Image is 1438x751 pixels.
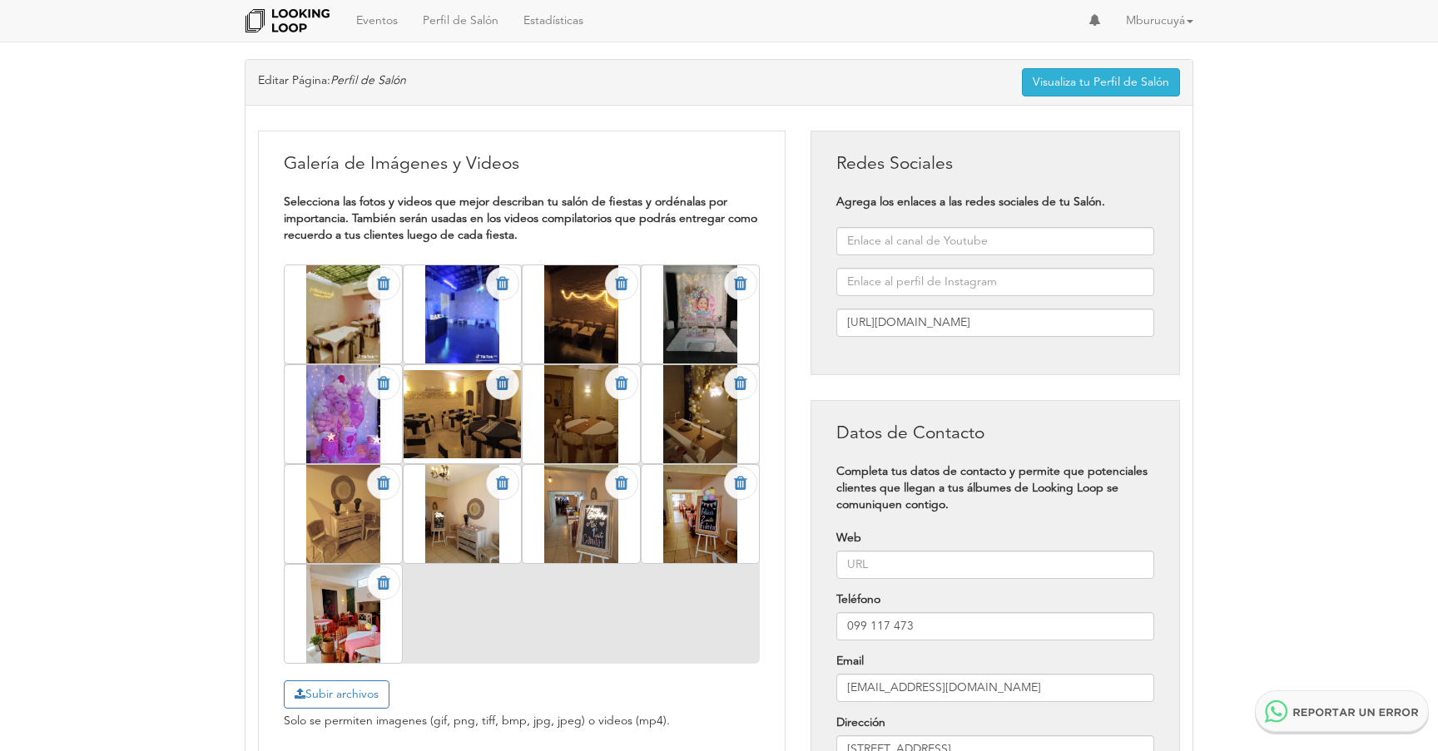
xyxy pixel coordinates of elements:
span: Subir archivos [284,680,389,709]
input: URL [836,551,1154,579]
img: Reportar un error [1255,690,1430,734]
img: imagen de galeria [663,465,737,563]
img: imagen de galeria [425,265,499,363]
a: Visualiza tu Perfil de Salón [1022,68,1180,96]
legend: Galería de Imágenes y Videos [284,152,760,177]
label: Selecciona las fotos y videos que mejor describan tu salón de fiestas y ordénalas por importancia... [284,194,760,244]
legend: Redes Sociales [836,152,1154,177]
img: imagen de galeria [663,365,737,463]
i: Perfil de Salón [330,75,406,86]
img: imagen de galeria [306,365,380,463]
p: Solo se permiten imagenes (gif, png, tiff, bmp, jpg, jpeg) o videos (mp4). [284,713,760,729]
img: imagen de galeria [306,265,380,363]
input: Email [836,674,1154,702]
img: imagen de galeria [404,370,521,458]
img: imagen de galeria [425,465,499,563]
label: Web [836,530,1154,546]
input: Telefono [836,612,1154,640]
legend: Datos de Contacto [836,422,1154,447]
img: imagen de galeria [306,565,380,663]
label: Email [836,653,1154,669]
img: imagen de galeria [306,465,380,563]
input: Enlace a la página de Facebook [836,309,1154,337]
img: imagen de galeria [544,365,618,463]
img: imagen de galeria [544,265,618,363]
input: Enlace al canal de Youtube [836,227,1154,255]
label: Dirección [836,714,1154,731]
input: Enlace al perfil de Instagram [836,268,1154,296]
label: Agrega los enlaces a las redes sociales de tu Salón. [836,194,1154,210]
div: Editar Página: [245,60,1193,106]
label: Teléfono [836,591,1154,608]
img: imagen de galeria [544,465,618,563]
label: Completa tus datos de contacto y permite que potenciales clientes que llegan a tus álbumes de Loo... [836,463,1154,513]
img: imagen de galeria [663,265,737,363]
